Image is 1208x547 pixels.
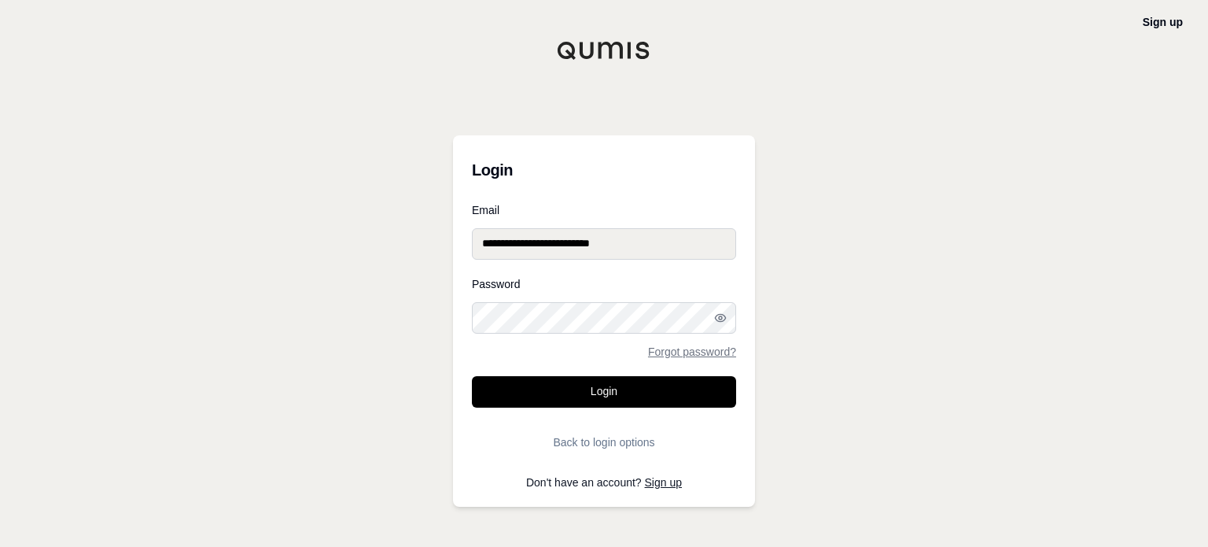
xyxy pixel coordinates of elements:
p: Don't have an account? [472,477,736,488]
a: Sign up [1143,16,1183,28]
h3: Login [472,154,736,186]
button: Login [472,376,736,408]
a: Sign up [645,476,682,489]
label: Email [472,205,736,216]
a: Forgot password? [648,346,736,357]
button: Back to login options [472,427,736,458]
label: Password [472,279,736,290]
img: Qumis [557,41,651,60]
